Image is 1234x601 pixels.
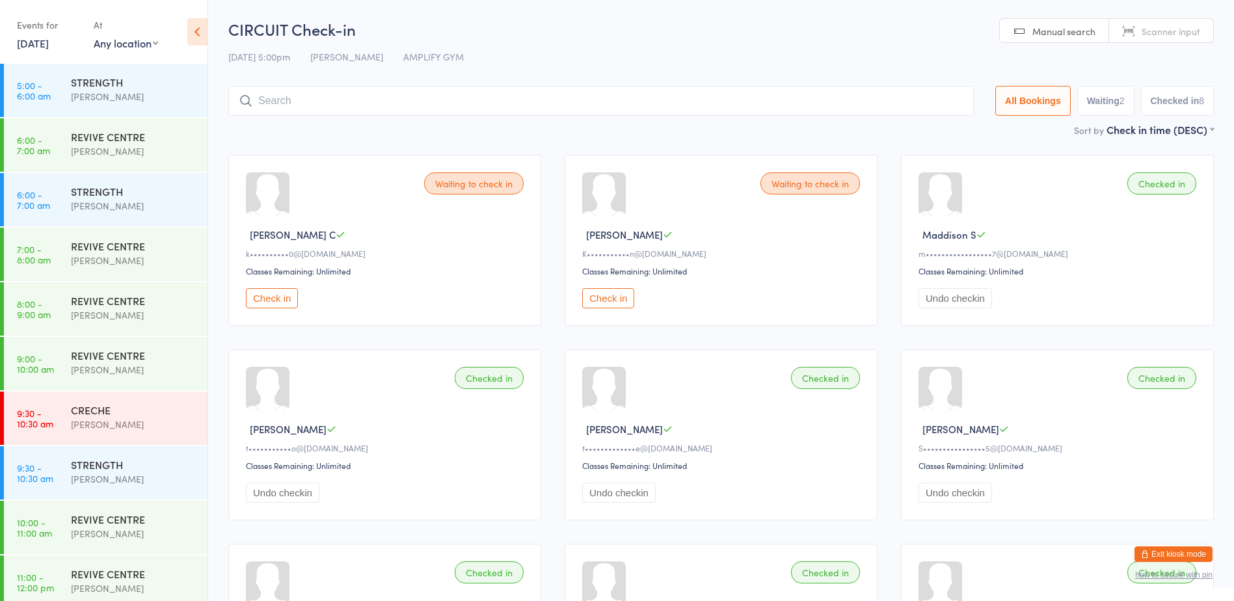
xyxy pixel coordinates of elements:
div: Waiting to check in [760,172,860,194]
span: [PERSON_NAME] [586,228,663,241]
div: REVIVE CENTRE [71,512,196,526]
button: Undo checkin [919,288,992,308]
a: 6:00 -7:00 amREVIVE CENTRE[PERSON_NAME] [4,118,208,172]
div: Checked in [1127,172,1196,194]
time: 5:00 - 6:00 am [17,80,51,101]
time: 6:00 - 7:00 am [17,135,50,155]
div: Checked in [1127,367,1196,389]
div: [PERSON_NAME] [71,198,196,213]
div: STRENGTH [71,184,196,198]
div: m•••••••••••••••••7@[DOMAIN_NAME] [919,248,1200,259]
div: Checked in [455,561,524,583]
div: REVIVE CENTRE [71,239,196,253]
a: 9:00 -10:00 amREVIVE CENTRE[PERSON_NAME] [4,337,208,390]
button: All Bookings [995,86,1071,116]
a: 7:00 -8:00 amREVIVE CENTRE[PERSON_NAME] [4,228,208,281]
div: REVIVE CENTRE [71,348,196,362]
button: Undo checkin [919,483,992,503]
time: 9:30 - 10:30 am [17,408,53,429]
button: Check in [582,288,634,308]
div: Any location [94,36,158,50]
span: Scanner input [1142,25,1200,38]
div: At [94,14,158,36]
div: STRENGTH [71,457,196,472]
div: Checked in [455,367,524,389]
button: how to secure with pin [1135,570,1213,580]
div: Classes Remaining: Unlimited [246,265,528,276]
div: K•••••••••••n@[DOMAIN_NAME] [582,248,864,259]
button: Checked in8 [1141,86,1214,116]
time: 8:00 - 9:00 am [17,299,51,319]
label: Sort by [1074,124,1104,137]
time: 9:30 - 10:30 am [17,462,53,483]
div: S••••••••••••••••5@[DOMAIN_NAME] [919,442,1200,453]
span: [PERSON_NAME] [310,50,383,63]
div: Checked in [1127,561,1196,583]
time: 9:00 - 10:00 am [17,353,54,374]
span: Maddison S [922,228,976,241]
button: Exit kiosk mode [1134,546,1213,562]
div: Check in time (DESC) [1107,122,1214,137]
div: Classes Remaining: Unlimited [919,460,1200,471]
div: [PERSON_NAME] [71,362,196,377]
a: 6:00 -7:00 amSTRENGTH[PERSON_NAME] [4,173,208,226]
div: [PERSON_NAME] [71,417,196,432]
div: [PERSON_NAME] [71,308,196,323]
span: [PERSON_NAME] [922,422,999,436]
a: [DATE] [17,36,49,50]
span: [PERSON_NAME] C [250,228,336,241]
a: 10:00 -11:00 amREVIVE CENTRE[PERSON_NAME] [4,501,208,554]
div: REVIVE CENTRE [71,567,196,581]
div: CRECHE [71,403,196,417]
a: 5:00 -6:00 amSTRENGTH[PERSON_NAME] [4,64,208,117]
time: 7:00 - 8:00 am [17,244,51,265]
div: STRENGTH [71,75,196,89]
div: [PERSON_NAME] [71,581,196,596]
time: 6:00 - 7:00 am [17,189,50,210]
a: 8:00 -9:00 amREVIVE CENTRE[PERSON_NAME] [4,282,208,336]
div: REVIVE CENTRE [71,129,196,144]
span: Manual search [1032,25,1095,38]
time: 10:00 - 11:00 am [17,517,52,538]
div: [PERSON_NAME] [71,144,196,159]
input: Search [228,86,974,116]
div: REVIVE CENTRE [71,293,196,308]
div: [PERSON_NAME] [71,253,196,268]
span: [PERSON_NAME] [586,422,663,436]
div: [PERSON_NAME] [71,526,196,541]
a: 9:30 -10:30 amSTRENGTH[PERSON_NAME] [4,446,208,500]
span: [PERSON_NAME] [250,422,327,436]
div: Classes Remaining: Unlimited [582,265,864,276]
button: Undo checkin [246,483,319,503]
div: Events for [17,14,81,36]
time: 11:00 - 12:00 pm [17,572,54,593]
div: Classes Remaining: Unlimited [582,460,864,471]
div: [PERSON_NAME] [71,89,196,104]
div: Waiting to check in [424,172,524,194]
a: 9:30 -10:30 amCRECHE[PERSON_NAME] [4,392,208,445]
div: t•••••••••••••e@[DOMAIN_NAME] [582,442,864,453]
button: Undo checkin [582,483,656,503]
div: 8 [1199,96,1204,106]
div: Classes Remaining: Unlimited [246,460,528,471]
button: Waiting2 [1077,86,1134,116]
div: t•••••••••••o@[DOMAIN_NAME] [246,442,528,453]
div: Checked in [791,367,860,389]
span: AMPLIFY GYM [403,50,464,63]
div: [PERSON_NAME] [71,472,196,487]
h2: CIRCUIT Check-in [228,18,1214,40]
span: [DATE] 5:00pm [228,50,290,63]
div: 2 [1120,96,1125,106]
button: Check in [246,288,298,308]
div: Classes Remaining: Unlimited [919,265,1200,276]
div: Checked in [791,561,860,583]
div: k••••••••••0@[DOMAIN_NAME] [246,248,528,259]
